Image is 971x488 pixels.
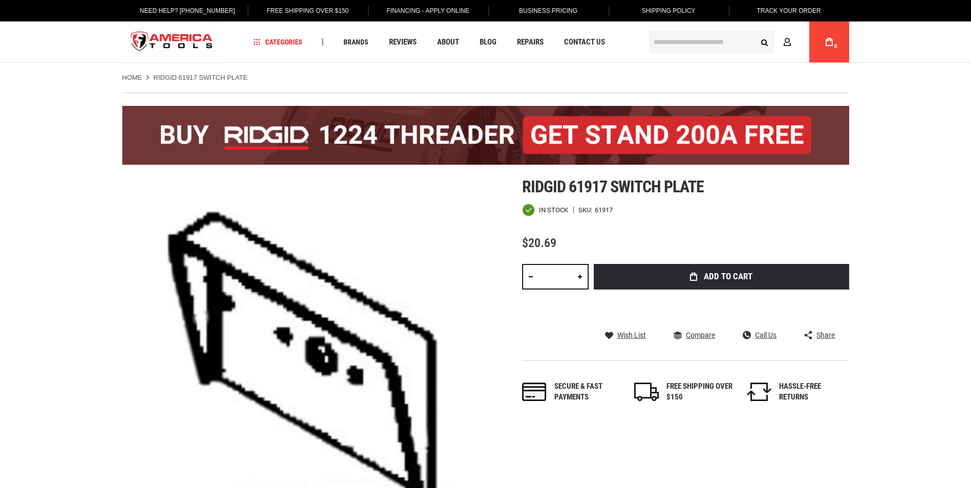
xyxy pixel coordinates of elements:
[154,74,248,81] strong: RIDGID 61917 SWITCH PLATE
[816,331,835,339] span: Share
[437,38,459,46] span: About
[747,383,771,401] img: returns
[578,207,595,213] strong: SKU
[559,35,610,49] a: Contact Us
[249,35,307,49] a: Categories
[339,35,373,49] a: Brands
[539,207,568,213] span: In stock
[512,35,548,49] a: Repairs
[634,383,659,401] img: shipping
[595,207,613,213] div: 61917
[617,331,646,339] span: Wish List
[594,264,849,290] button: Add to Cart
[433,35,464,49] a: About
[475,35,501,49] a: Blog
[122,23,222,61] a: store logo
[755,331,776,339] span: Call Us
[605,330,646,340] a: Wish List
[343,38,369,46] span: Brands
[592,293,851,322] iframe: Secure express checkout frame
[384,35,421,49] a: Reviews
[779,381,846,403] div: HASSLE-FREE RETURNS
[704,272,752,281] span: Add to Cart
[686,331,715,339] span: Compare
[122,73,142,82] a: Home
[122,106,849,165] img: BOGO: Buy the RIDGID® 1224 Threader (26092), get the 92467 200A Stand FREE!
[642,7,696,14] span: Shipping Policy
[389,38,417,46] span: Reviews
[755,32,774,52] button: Search
[666,381,733,403] div: FREE SHIPPING OVER $150
[819,21,839,62] a: 0
[674,330,715,340] a: Compare
[480,38,497,46] span: Blog
[522,236,556,250] span: $20.69
[253,38,303,46] span: Categories
[122,23,222,61] img: America Tools
[522,177,704,196] span: Ridgid 61917 switch plate
[517,38,544,46] span: Repairs
[743,330,776,340] a: Call Us
[522,383,547,401] img: payments
[564,38,605,46] span: Contact Us
[522,204,568,216] div: Availability
[554,381,621,403] div: Secure & fast payments
[834,43,837,49] span: 0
